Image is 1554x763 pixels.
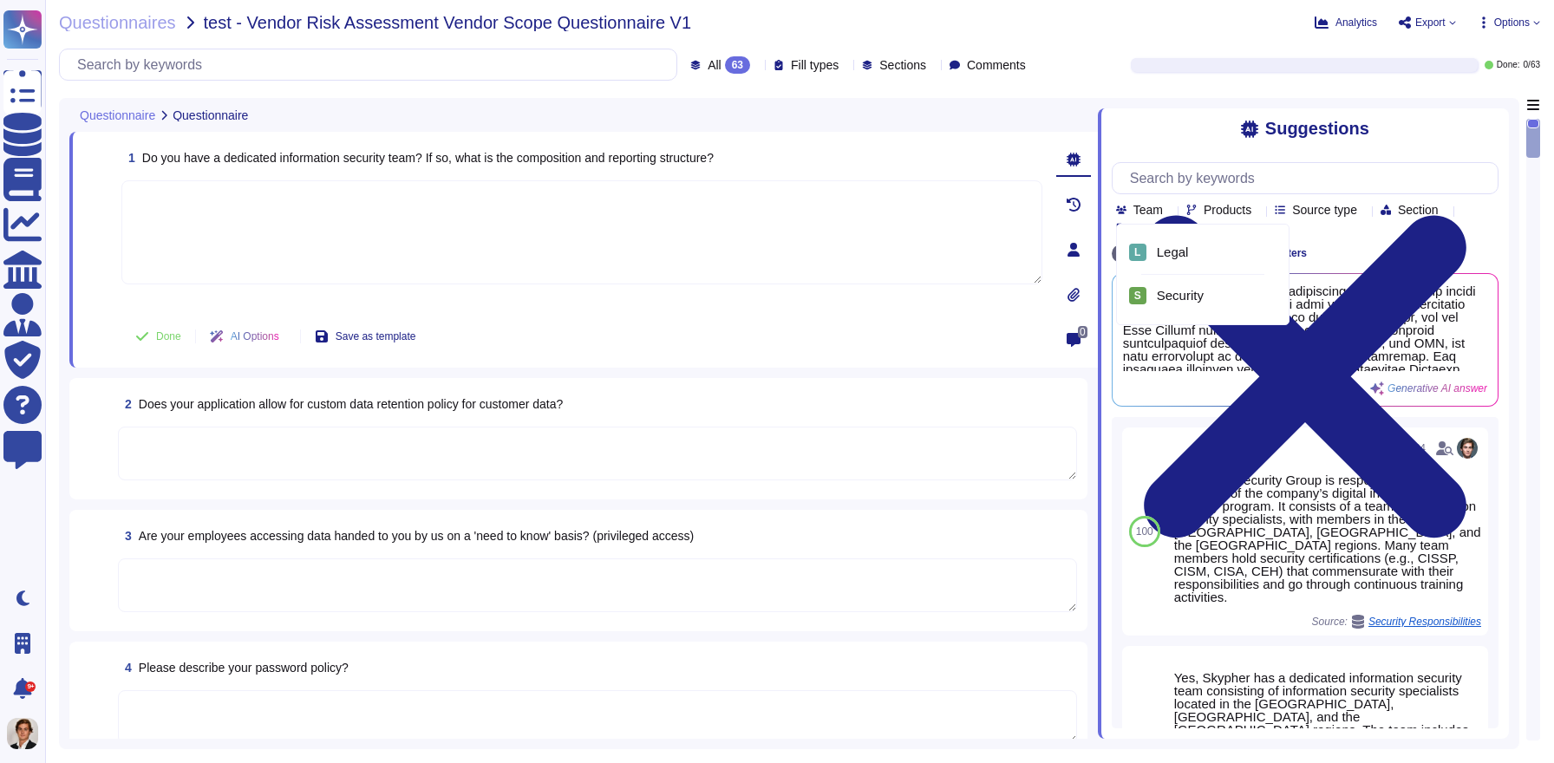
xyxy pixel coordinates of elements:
div: Legal [1157,245,1273,260]
span: Export [1415,17,1446,28]
span: 0 / 63 [1524,61,1540,69]
div: 63 [725,56,750,74]
button: Done [121,319,195,354]
span: Save as template [336,331,416,342]
span: All [708,59,721,71]
input: Search by keywords [69,49,676,80]
span: Are your employees accessing data handed to you by us on a 'need to know' basis? (privileged access) [139,529,694,543]
span: Sections [879,59,926,71]
span: 1 [121,152,135,164]
div: Legal [1126,240,1150,264]
span: Done: [1497,61,1520,69]
div: 9+ [25,681,36,692]
span: Security [1157,288,1204,303]
span: 0 [1078,326,1087,338]
span: Does your application allow for custom data retention policy for customer data? [139,397,563,411]
img: user [7,718,38,749]
div: Security [1157,288,1273,303]
span: Legal [1157,245,1189,260]
span: 2 [118,398,132,410]
span: 4 [118,662,132,674]
span: Comments [967,59,1026,71]
div: Legal [1126,233,1280,272]
span: Questionnaire [173,109,248,121]
img: user [1457,438,1478,459]
input: Search by keywords [1121,163,1498,193]
button: Analytics [1315,16,1377,29]
span: Options [1494,17,1530,28]
span: Fill types [791,59,839,71]
span: AI Options [231,331,279,342]
span: Analytics [1335,17,1377,28]
div: L [1129,244,1146,261]
span: Do you have a dedicated information security team? If so, what is the composition and reporting s... [142,151,714,165]
div: S [1129,287,1146,304]
span: Questionnaires [59,14,176,31]
button: user [3,714,50,753]
button: Save as template [301,319,430,354]
div: Security [1126,284,1150,308]
span: test - Vendor Risk Assessment Vendor Scope Questionnaire V1 [204,14,692,31]
span: Questionnaire [80,109,155,121]
span: 3 [118,530,132,542]
span: 100 [1136,526,1153,537]
div: Security [1126,277,1280,316]
span: Done [156,331,181,342]
span: Please describe your password policy? [139,661,349,675]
